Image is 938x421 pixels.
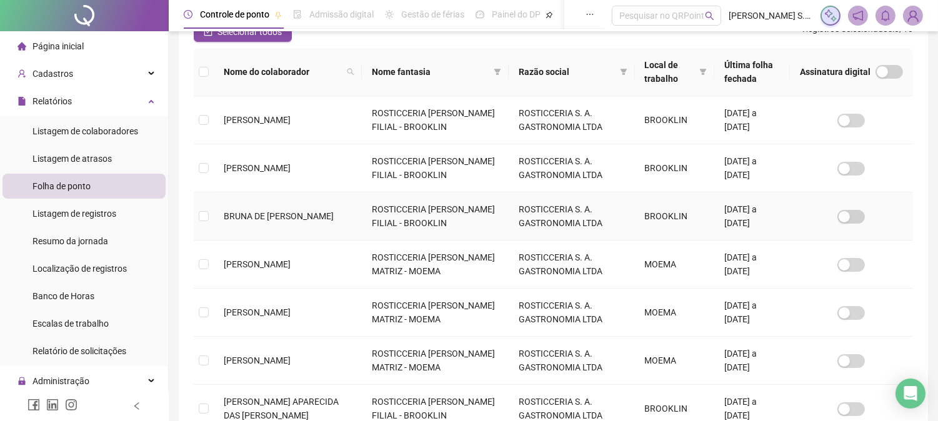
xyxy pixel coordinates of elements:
span: [PERSON_NAME] [224,307,291,317]
td: ROSTICCERIA [PERSON_NAME] MATRIZ - MOEMA [362,337,509,385]
span: pushpin [274,11,282,19]
span: Resumo da jornada [32,236,108,246]
td: BROOKLIN [635,144,715,192]
span: [PERSON_NAME] [224,259,291,269]
span: Localização de registros [32,264,127,274]
td: [DATE] a [DATE] [714,96,790,144]
span: notification [852,10,864,21]
span: : 0 / 10 [802,22,913,42]
td: [DATE] a [DATE] [714,240,790,289]
td: ROSTICCERIA S. A. GASTRONOMIA LTDA [509,337,635,385]
span: Admissão digital [309,9,374,19]
span: [PERSON_NAME] S.A. GASTRONOMIA [729,9,813,22]
span: linkedin [46,399,59,411]
span: Gestão de férias [401,9,464,19]
td: [DATE] a [DATE] [714,144,790,192]
span: lock [17,377,26,385]
span: Controle de ponto [200,9,269,19]
span: facebook [27,399,40,411]
span: home [17,42,26,51]
td: MOEMA [635,337,715,385]
span: left [132,402,141,410]
span: Administração [32,376,89,386]
span: book [564,10,573,19]
span: search [344,62,357,81]
td: ROSTICCERIA S. A. GASTRONOMIA LTDA [509,240,635,289]
span: filter [697,56,709,88]
span: filter [491,62,504,81]
td: ROSTICCERIA [PERSON_NAME] MATRIZ - MOEMA [362,289,509,337]
span: filter [494,68,501,76]
span: filter [617,62,630,81]
span: bell [880,10,891,21]
span: Cadastros [32,69,73,79]
img: 24645 [904,6,922,25]
td: ROSTICCERIA S. A. GASTRONOMIA LTDA [509,144,635,192]
span: Assinatura digital [800,65,871,79]
span: Listagem de registros [32,209,116,219]
span: [PERSON_NAME] [224,115,291,125]
span: Painel do DP [492,9,541,19]
span: file-done [293,10,302,19]
span: search [347,68,354,76]
button: Selecionar todos [194,22,292,42]
img: sparkle-icon.fc2bf0ac1784a2077858766a79e2daf3.svg [824,9,837,22]
td: ROSTICCERIA [PERSON_NAME] FILIAL - BROOKLIN [362,144,509,192]
td: MOEMA [635,240,715,289]
td: BROOKLIN [635,96,715,144]
span: search [705,11,714,21]
td: MOEMA [635,289,715,337]
span: Listagem de atrasos [32,154,112,164]
td: ROSTICCERIA S. A. GASTRONOMIA LTDA [509,96,635,144]
span: file [17,97,26,106]
span: Selecionar todos [217,25,282,39]
span: check-square [204,27,212,36]
span: BRUNA DE [PERSON_NAME] [224,211,334,221]
td: ROSTICCERIA S. A. GASTRONOMIA LTDA [509,289,635,337]
span: Nome do colaborador [224,65,342,79]
span: [PERSON_NAME] [224,355,291,365]
span: dashboard [476,10,484,19]
th: Última folha fechada [714,48,790,96]
div: Open Intercom Messenger [896,379,926,409]
span: Relatórios [32,96,72,106]
span: Relatório de solicitações [32,346,126,356]
span: ellipsis [586,10,594,19]
td: ROSTICCERIA [PERSON_NAME] FILIAL - BROOKLIN [362,96,509,144]
span: pushpin [546,11,553,19]
span: Escalas de trabalho [32,319,109,329]
td: BROOKLIN [635,192,715,240]
span: clock-circle [184,10,192,19]
span: Página inicial [32,41,84,51]
span: Listagem de colaboradores [32,126,138,136]
span: sun [385,10,394,19]
span: Folha de ponto [32,181,91,191]
span: instagram [65,399,77,411]
span: Nome fantasia [372,65,489,79]
td: [DATE] a [DATE] [714,289,790,337]
span: [PERSON_NAME] [224,163,291,173]
span: filter [620,68,627,76]
td: ROSTICCERIA S. A. GASTRONOMIA LTDA [509,192,635,240]
span: Local de trabalho [645,58,695,86]
span: [PERSON_NAME] APARECIDA DAS [PERSON_NAME] [224,397,339,420]
td: ROSTICCERIA [PERSON_NAME] MATRIZ - MOEMA [362,240,509,289]
td: ROSTICCERIA [PERSON_NAME] FILIAL - BROOKLIN [362,192,509,240]
span: filter [699,68,707,76]
td: [DATE] a [DATE] [714,337,790,385]
span: Razão social [519,65,615,79]
span: user-add [17,69,26,78]
span: Banco de Horas [32,291,94,301]
td: [DATE] a [DATE] [714,192,790,240]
